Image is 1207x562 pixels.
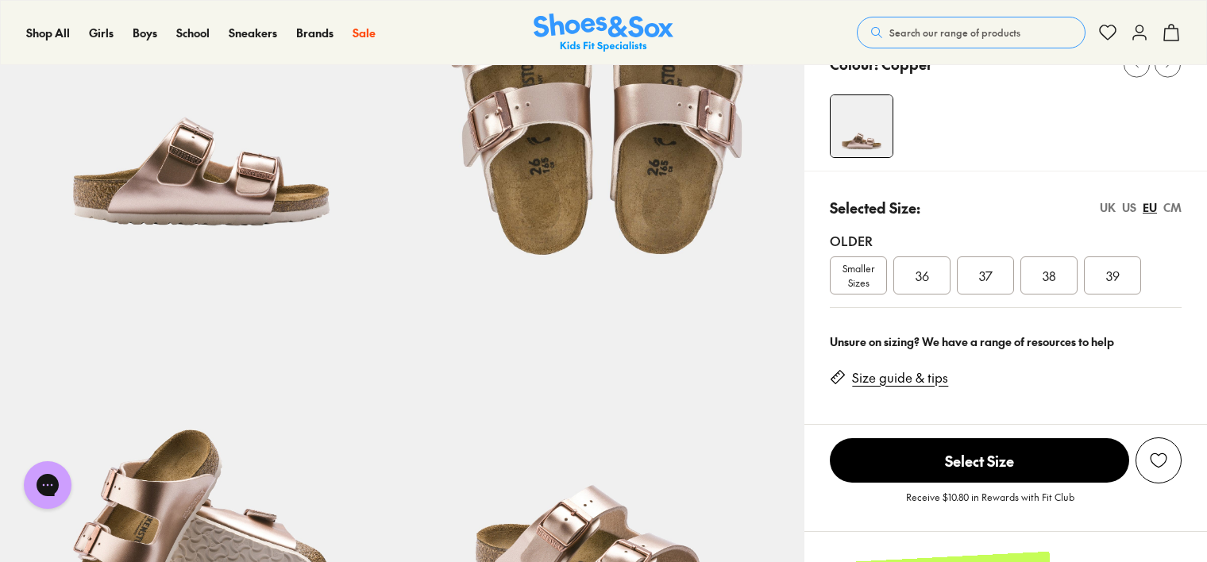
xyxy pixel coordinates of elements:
span: Search our range of products [889,25,1020,40]
iframe: Gorgias live chat messenger [16,456,79,514]
button: Select Size [830,437,1129,483]
div: CM [1163,199,1182,216]
a: Brands [296,25,334,41]
span: Brands [296,25,334,40]
div: UK [1100,199,1116,216]
span: School [176,25,210,40]
a: Shop All [26,25,70,41]
span: Sneakers [229,25,277,40]
a: Girls [89,25,114,41]
a: Boys [133,25,157,41]
span: 39 [1106,266,1120,285]
img: 4-551025_1 [831,95,893,157]
a: School [176,25,210,41]
img: SNS_Logo_Responsive.svg [534,13,673,52]
span: Boys [133,25,157,40]
span: Girls [89,25,114,40]
span: Smaller Sizes [831,261,886,290]
div: EU [1143,199,1157,216]
span: Sale [353,25,376,40]
button: Search our range of products [857,17,1086,48]
p: Receive $10.80 in Rewards with Fit Club [906,490,1074,518]
span: 36 [916,266,929,285]
p: Selected Size: [830,197,920,218]
span: 37 [979,266,993,285]
div: US [1122,199,1136,216]
span: Select Size [830,438,1129,483]
a: Sale [353,25,376,41]
span: 38 [1043,266,1056,285]
a: Shoes & Sox [534,13,673,52]
div: Unsure on sizing? We have a range of resources to help [830,333,1182,350]
button: Add to Wishlist [1136,437,1182,483]
a: Sneakers [229,25,277,41]
span: Shop All [26,25,70,40]
a: Size guide & tips [852,369,948,387]
div: Older [830,231,1182,250]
